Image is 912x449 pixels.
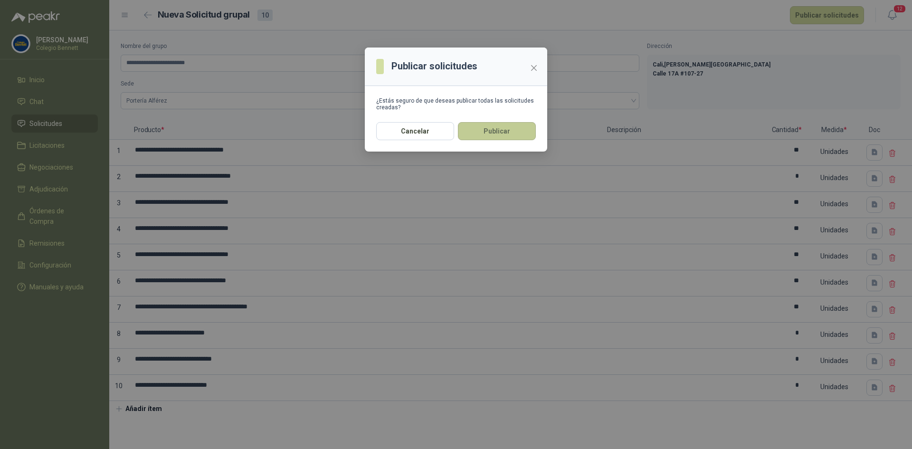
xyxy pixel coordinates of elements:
[526,60,541,76] button: Close
[376,122,454,140] button: Cancelar
[376,97,536,111] div: ¿Estás seguro de que deseas publicar todas las solicitudes creadas?
[530,64,538,72] span: close
[458,122,536,140] button: Publicar
[391,59,477,74] h3: Publicar solicitudes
